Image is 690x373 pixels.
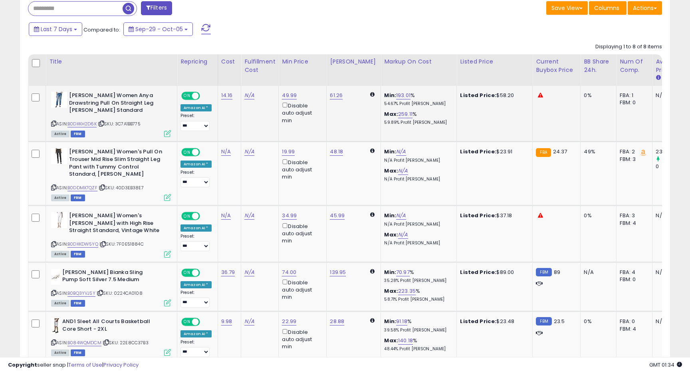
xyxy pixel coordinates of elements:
b: Min: [384,148,396,155]
a: 14.16 [221,91,233,99]
div: $37.18 [460,212,526,219]
span: Sep-29 - Oct-05 [135,25,183,33]
div: [PERSON_NAME] [330,58,377,66]
a: 19.99 [282,148,295,156]
a: 34.99 [282,212,297,220]
small: FBM [536,268,551,276]
span: All listings currently available for purchase on Amazon [51,131,69,137]
div: Min Price [282,58,323,66]
a: 259.11 [398,110,412,118]
button: Last 7 Days [29,22,82,36]
div: ASIN: [51,92,171,136]
div: % [384,318,450,333]
div: FBA: 2 [620,148,646,155]
a: B084WQMDCM [67,339,101,346]
div: 0% [584,212,610,219]
span: ON [182,319,192,325]
a: 91.18 [396,317,407,325]
a: B0DXKH2D6K [67,121,97,127]
div: N/A [584,269,610,276]
span: 89 [554,268,560,276]
a: 70.97 [396,268,410,276]
div: Num of Comp. [620,58,649,74]
div: Listed Price [460,58,529,66]
span: ON [182,149,192,156]
div: Preset: [180,234,212,252]
div: Title [49,58,174,66]
span: FBM [71,251,85,258]
div: Disable auto adjust min [282,158,320,181]
a: 9.98 [221,317,232,325]
div: FBM: 4 [620,325,646,333]
div: % [384,269,450,284]
a: N/A [221,148,231,156]
p: 48.44% Profit [PERSON_NAME] [384,346,450,352]
div: % [384,92,450,107]
div: FBA: 1 [620,92,646,99]
span: OFF [199,93,212,99]
img: 31s43KCriHL._SL40_.jpg [51,92,67,108]
span: Columns [594,4,619,12]
span: ON [182,213,192,220]
div: 0% [584,318,610,325]
b: Max: [384,337,398,344]
div: $23.91 [460,148,526,155]
span: | SKU: 3C7A1BB775 [98,121,141,127]
span: | SKU: 0224CA0108 [97,290,143,296]
div: FBM: 0 [620,276,646,283]
div: N/A [656,318,682,325]
button: Filters [141,1,172,15]
p: 54.67% Profit [PERSON_NAME] [384,101,450,107]
a: 61.26 [330,91,343,99]
div: Current Buybox Price [536,58,577,74]
div: ASIN: [51,212,171,256]
div: BB Share 24h. [584,58,613,74]
div: $23.48 [460,318,526,325]
div: FBM: 4 [620,220,646,227]
div: N/A [656,92,682,99]
b: Max: [384,167,398,175]
a: 49.99 [282,91,297,99]
p: N/A Profit [PERSON_NAME] [384,158,450,163]
a: B0DXKDW5YQ [67,241,98,248]
div: 0 [656,163,688,170]
b: Min: [384,91,396,99]
div: N/A [656,269,682,276]
b: Max: [384,110,398,118]
p: 39.58% Profit [PERSON_NAME] [384,327,450,333]
span: All listings currently available for purchase on Amazon [51,300,69,307]
span: All listings currently available for purchase on Amazon [51,194,69,201]
b: Max: [384,287,398,295]
a: N/A [396,148,406,156]
div: Amazon AI * [180,104,212,111]
span: FBM [71,194,85,201]
span: 2025-10-13 01:34 GMT [649,361,682,369]
b: Min: [384,212,396,219]
b: AND1 Sleet All Courts Basketball Core Short - 2XL [62,318,159,335]
div: Disable auto adjust min [282,101,320,124]
a: 140.18 [398,337,413,345]
img: 31pDAHpWB3L._SL40_.jpg [51,212,67,228]
a: N/A [221,212,231,220]
b: [PERSON_NAME] Bianka Sling Pump Soft Silver 7.5 Medium [62,269,159,286]
a: N/A [398,167,408,175]
span: Compared to: [83,26,120,34]
a: N/A [244,317,254,325]
div: Avg Win Price [656,58,685,74]
p: 58.71% Profit [PERSON_NAME] [384,297,450,302]
a: Terms of Use [68,361,102,369]
span: ON [182,269,192,276]
div: Preset: [180,113,212,131]
div: FBA: 4 [620,269,646,276]
img: 31v-63SLJ+L._SL40_.jpg [51,148,67,164]
div: $89.00 [460,269,526,276]
b: Max: [384,231,398,238]
a: N/A [244,212,254,220]
a: N/A [398,231,408,239]
div: ASIN: [51,269,171,306]
div: FBA: 3 [620,212,646,219]
div: Displaying 1 to 8 of 8 items [595,43,662,51]
span: | SKU: 40D3EB38E7 [99,185,144,191]
div: Amazon AI * [180,224,212,232]
a: 28.88 [330,317,344,325]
